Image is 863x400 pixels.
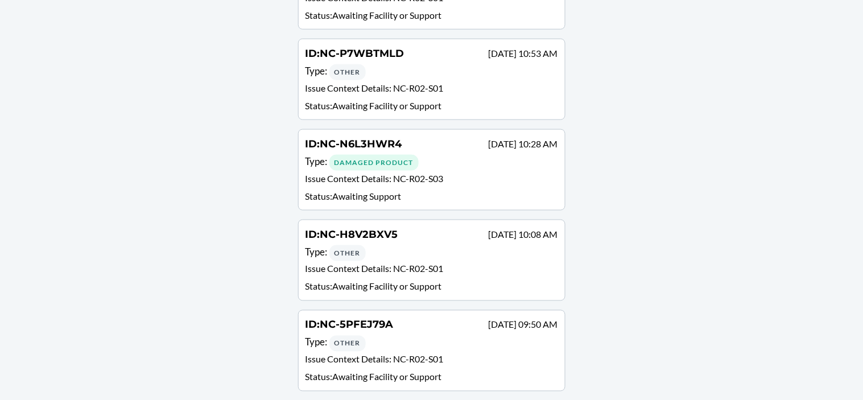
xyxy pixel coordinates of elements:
div: Other [329,64,366,80]
span: NC-R02-S03 [394,173,444,184]
span: NC-P7WBTMLD [320,47,404,60]
p: Issue Context Details : [305,262,558,279]
h4: ID : [305,317,394,332]
p: [DATE] 10:08 AM [489,228,558,241]
p: [DATE] 10:28 AM [489,137,558,151]
p: [DATE] 09:50 AM [489,318,558,332]
p: Status : Awaiting Facility or Support [305,370,558,384]
a: ID:NC-N6L3HWR4[DATE] 10:28 AMType: Damaged ProductIssue Context Details: NC-R02-S03Status:Awaitin... [298,129,565,211]
h4: ID : [305,137,402,151]
p: Status : Awaiting Support [305,189,558,203]
div: Other [329,336,366,352]
span: NC-5PFEJ79A [320,319,394,331]
p: Issue Context Details : [305,353,558,369]
div: Type : [305,335,558,352]
div: Type : [305,64,558,80]
span: NC-N6L3HWR4 [320,138,402,150]
div: Damaged Product [329,155,419,171]
span: NC-R02-S01 [394,354,444,365]
p: Status : Awaiting Facility or Support [305,9,558,22]
h4: ID : [305,227,398,242]
div: Type : [305,245,558,261]
p: Issue Context Details : [305,172,558,188]
a: ID:NC-5PFEJ79A[DATE] 09:50 AMType: OtherIssue Context Details: NC-R02-S01Status:Awaiting Facility... [298,310,565,391]
a: ID:NC-P7WBTMLD[DATE] 10:53 AMType: OtherIssue Context Details: NC-R02-S01Status:Awaiting Facility... [298,39,565,120]
span: NC-R02-S01 [394,83,444,93]
span: NC-R02-S01 [394,263,444,274]
p: Status : Awaiting Facility or Support [305,99,558,113]
span: NC-H8V2BXV5 [320,228,398,241]
a: ID:NC-H8V2BXV5[DATE] 10:08 AMType: OtherIssue Context Details: NC-R02-S01Status:Awaiting Facility... [298,220,565,301]
h4: ID : [305,46,404,61]
div: Type : [305,154,558,171]
p: [DATE] 10:53 AM [489,47,558,60]
p: Issue Context Details : [305,81,558,98]
p: Status : Awaiting Facility or Support [305,280,558,294]
div: Other [329,245,366,261]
